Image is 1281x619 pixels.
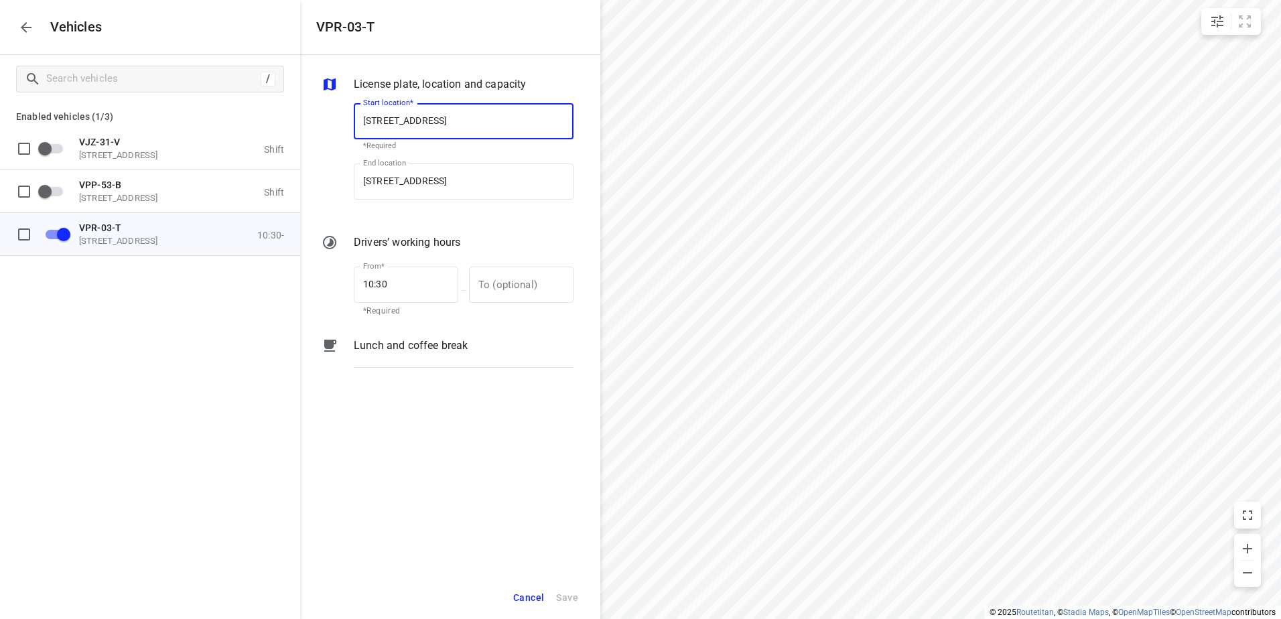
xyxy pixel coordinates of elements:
[322,338,574,378] div: Lunch and coffee break
[458,285,469,295] p: —
[316,19,375,35] h5: VPR-03-T
[1063,608,1109,617] a: Stadia Maps
[1118,608,1170,617] a: OpenMapTiles
[1176,608,1231,617] a: OpenStreetMap
[1201,8,1261,35] div: small contained button group
[322,234,574,253] div: Drivers’ working hours
[261,72,275,86] div: /
[79,179,121,190] span: VPP-53-B
[40,19,103,35] p: Vehicles
[38,135,71,161] span: Enable
[363,305,449,318] p: *Required
[38,221,71,247] span: Disable
[79,136,120,147] span: VJZ-31-V
[264,186,284,197] p: Shift
[1016,608,1054,617] a: Routetitan
[46,68,261,89] input: Search vehicles
[363,141,564,150] p: *Required
[79,222,121,232] span: VPR-03-T
[322,76,574,95] div: License plate, location and capacity
[354,234,460,251] p: Drivers’ working hours
[79,235,213,246] p: [STREET_ADDRESS]
[79,192,213,203] p: [STREET_ADDRESS]
[513,590,544,606] span: Cancel
[257,229,284,240] p: 10:30-
[264,143,284,154] p: Shift
[354,338,468,354] p: Lunch and coffee break
[507,584,550,612] button: Cancel
[354,76,526,92] p: License plate, location and capacity
[79,149,213,160] p: [STREET_ADDRESS]
[1204,8,1231,35] button: Map settings
[990,608,1276,617] li: © 2025 , © , © © contributors
[38,178,71,204] span: Enable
